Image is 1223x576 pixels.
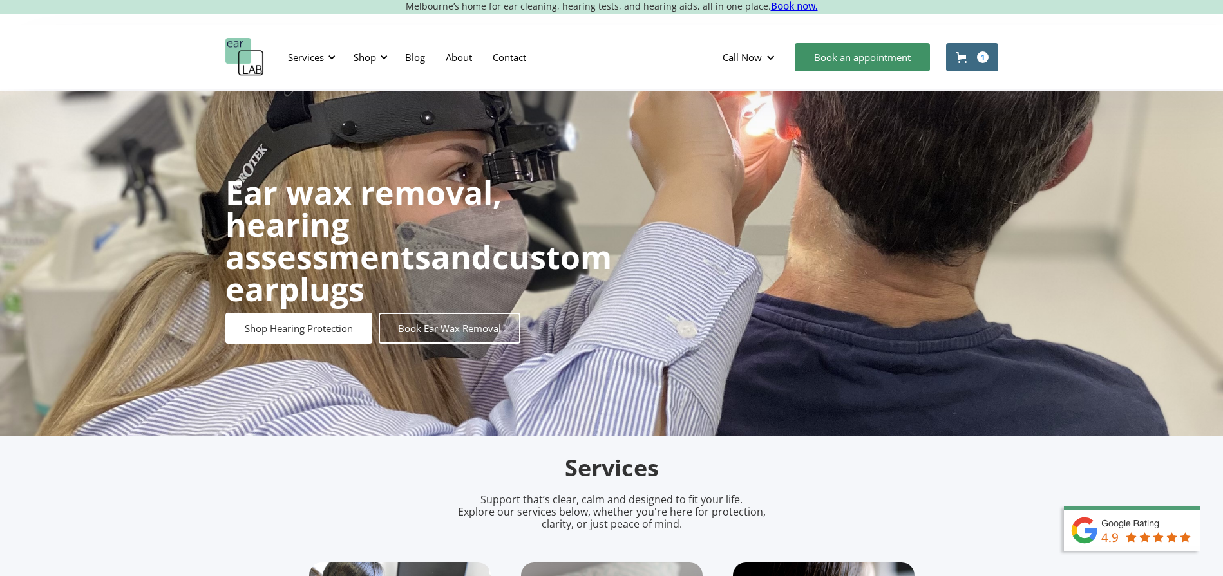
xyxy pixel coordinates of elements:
div: Call Now [712,38,788,77]
a: Open cart containing 1 items [946,43,998,71]
div: Shop [346,38,392,77]
a: About [435,39,482,76]
h1: and [225,176,612,305]
h2: Services [309,453,915,483]
a: Book Ear Wax Removal [379,313,520,344]
a: Contact [482,39,536,76]
p: Support that’s clear, calm and designed to fit your life. Explore our services below, whether you... [441,494,782,531]
strong: custom earplugs [225,235,612,311]
a: Shop Hearing Protection [225,313,372,344]
a: home [225,38,264,77]
div: 1 [977,51,989,63]
strong: Ear wax removal, hearing assessments [225,171,502,279]
a: Book an appointment [795,43,930,71]
div: Shop [354,51,376,64]
div: Call Now [723,51,762,64]
a: Blog [395,39,435,76]
div: Services [280,38,339,77]
div: Services [288,51,324,64]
